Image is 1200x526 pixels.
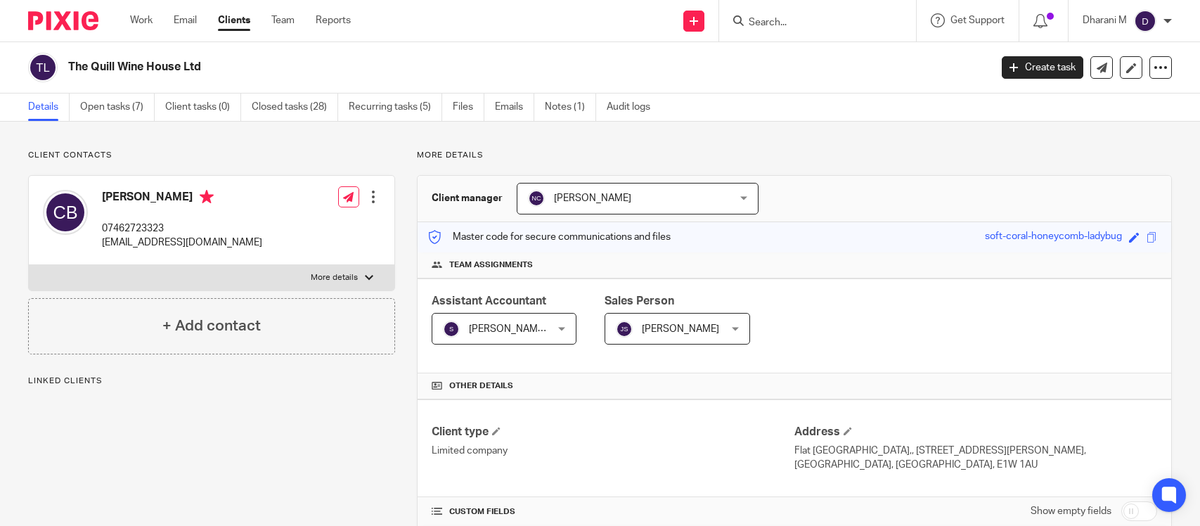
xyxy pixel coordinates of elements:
[174,13,197,27] a: Email
[80,94,155,121] a: Open tasks (7)
[271,13,295,27] a: Team
[950,15,1005,25] span: Get Support
[495,94,534,121] a: Emails
[469,324,563,334] span: [PERSON_NAME] K V
[316,13,351,27] a: Reports
[28,11,98,30] img: Pixie
[28,53,58,82] img: svg%3E
[432,191,503,205] h3: Client manager
[453,94,484,121] a: Files
[554,193,631,203] span: [PERSON_NAME]
[616,321,633,338] img: svg%3E
[1083,13,1127,27] p: Dharani M
[607,94,661,121] a: Audit logs
[102,190,262,207] h4: [PERSON_NAME]
[432,506,794,518] h4: CUSTOM FIELDS
[449,259,533,271] span: Team assignments
[605,295,674,307] span: Sales Person
[1031,504,1111,518] label: Show empty fields
[68,60,798,75] h2: The Quill Wine House Ltd
[162,315,261,337] h4: + Add contact
[218,13,250,27] a: Clients
[747,17,874,30] input: Search
[1134,10,1156,32] img: svg%3E
[432,295,546,307] span: Assistant Accountant
[528,190,545,207] img: svg%3E
[252,94,338,121] a: Closed tasks (28)
[1002,56,1083,79] a: Create task
[432,425,794,440] h4: Client type
[43,190,88,235] img: svg%3E
[311,272,358,283] p: More details
[449,380,513,392] span: Other details
[200,190,214,204] i: Primary
[642,324,719,334] span: [PERSON_NAME]
[794,458,1157,472] p: [GEOGRAPHIC_DATA], [GEOGRAPHIC_DATA], E1W 1AU
[28,150,395,161] p: Client contacts
[28,94,70,121] a: Details
[794,425,1157,440] h4: Address
[545,94,596,121] a: Notes (1)
[130,13,153,27] a: Work
[428,230,671,244] p: Master code for secure communications and files
[432,444,794,458] p: Limited company
[417,150,1172,161] p: More details
[985,229,1122,245] div: soft-coral-honeycomb-ladybug
[794,444,1157,458] p: Flat [GEOGRAPHIC_DATA],, [STREET_ADDRESS][PERSON_NAME],
[165,94,241,121] a: Client tasks (0)
[102,222,262,236] p: 07462723323
[28,376,395,387] p: Linked clients
[443,321,460,338] img: svg%3E
[102,236,262,250] p: [EMAIL_ADDRESS][DOMAIN_NAME]
[349,94,442,121] a: Recurring tasks (5)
